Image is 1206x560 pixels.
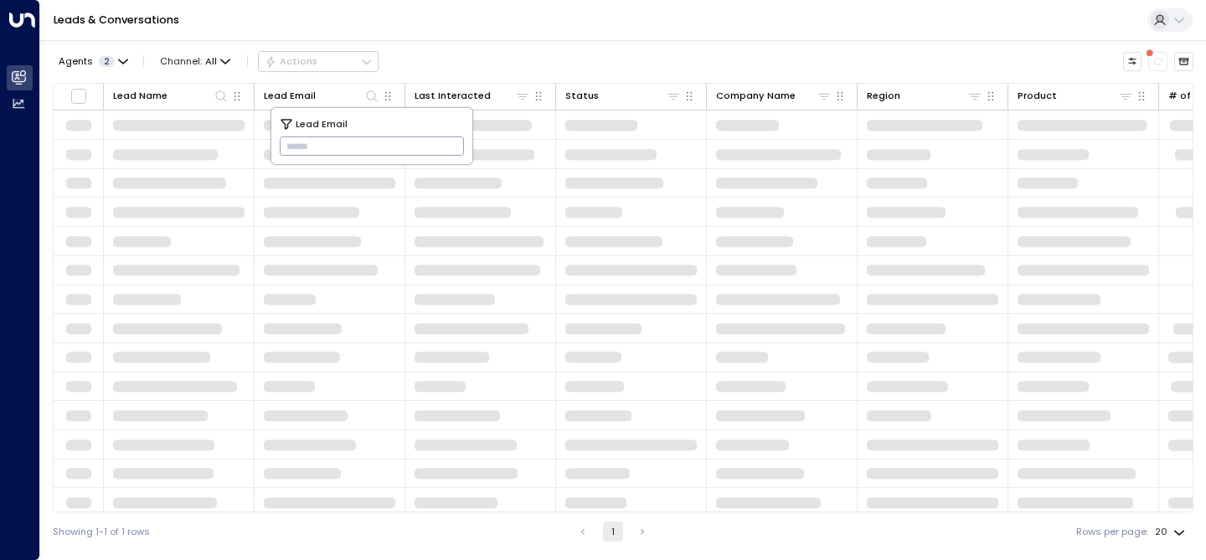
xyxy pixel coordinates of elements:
[258,51,379,71] button: Actions
[603,521,623,542] button: page 1
[716,88,796,104] div: Company Name
[867,88,982,104] div: Region
[565,88,599,104] div: Status
[565,88,681,104] div: Status
[716,88,832,104] div: Company Name
[113,88,229,104] div: Lead Name
[155,52,236,70] span: Channel:
[1123,52,1142,71] button: Customize
[155,52,236,70] button: Channel:All
[258,51,379,71] div: Button group with a nested menu
[415,88,530,104] div: Last Interacted
[572,521,653,542] nav: pagination navigation
[53,52,132,70] button: Agents2
[54,13,179,27] a: Leads & Conversations
[1018,88,1057,104] div: Product
[113,88,167,104] div: Lead Name
[59,57,93,66] span: Agents
[99,56,115,67] span: 2
[415,88,491,104] div: Last Interacted
[296,116,348,131] span: Lead Email
[53,525,150,539] div: Showing 1-1 of 1 rows
[264,88,316,104] div: Lead Email
[264,88,379,104] div: Lead Email
[1148,52,1167,71] span: There are new threads available. Refresh the grid to view the latest updates.
[867,88,900,104] div: Region
[205,56,217,67] span: All
[1155,521,1188,542] div: 20
[265,55,317,67] div: Actions
[1174,52,1193,71] button: Archived Leads
[1076,525,1148,539] label: Rows per page:
[1018,88,1133,104] div: Product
